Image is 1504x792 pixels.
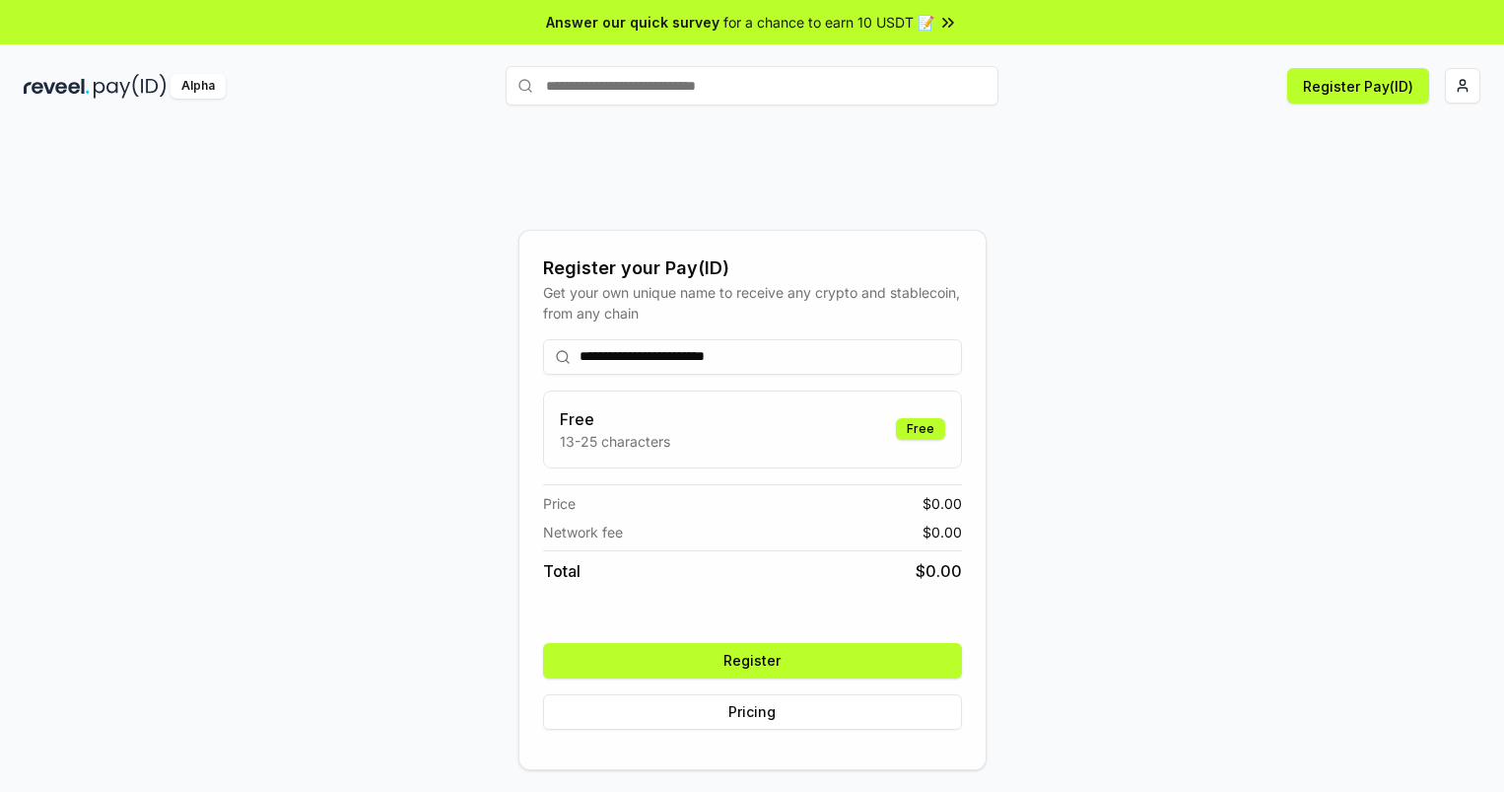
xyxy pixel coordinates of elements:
[543,282,962,324] div: Get your own unique name to receive any crypto and stablecoin, from any chain
[923,522,962,542] span: $ 0.00
[543,694,962,730] button: Pricing
[543,493,576,514] span: Price
[923,493,962,514] span: $ 0.00
[546,12,719,33] span: Answer our quick survey
[1287,68,1429,104] button: Register Pay(ID)
[560,407,670,431] h3: Free
[94,74,167,99] img: pay_id
[171,74,226,99] div: Alpha
[543,522,623,542] span: Network fee
[543,254,962,282] div: Register your Pay(ID)
[916,559,962,583] span: $ 0.00
[896,418,945,440] div: Free
[543,643,962,679] button: Register
[543,559,581,583] span: Total
[723,12,934,33] span: for a chance to earn 10 USDT 📝
[560,431,670,452] p: 13-25 characters
[24,74,90,99] img: reveel_dark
